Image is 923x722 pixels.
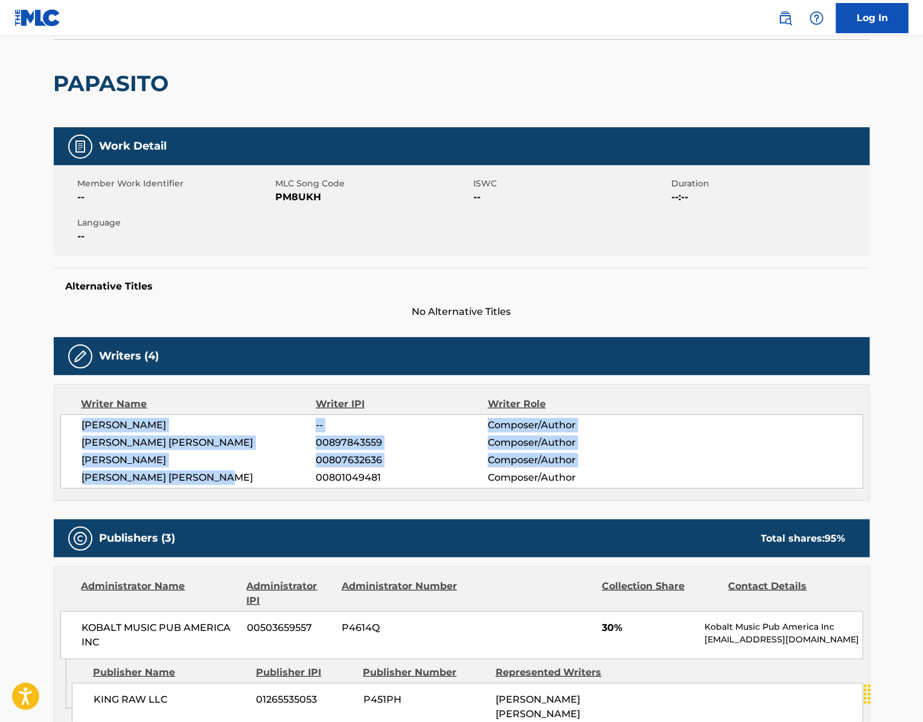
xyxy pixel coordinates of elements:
[276,190,471,204] span: PM8UKH
[316,453,487,467] span: 00807632636
[488,453,644,467] span: Composer/Author
[100,139,167,153] h5: Work Detail
[729,579,846,608] div: Contact Details
[78,177,273,190] span: Member Work Identifier
[66,280,858,293] h5: Alternative Titles
[474,190,669,204] span: --
[672,190,867,204] span: --:--
[82,470,316,485] span: [PERSON_NAME] [PERSON_NAME]
[54,305,870,319] span: No Alternative Titles
[496,665,619,680] div: Represented Writers
[704,633,862,646] p: [EMAIL_ADDRESS][DOMAIN_NAME]
[316,397,488,411] div: Writer IPI
[82,418,316,432] span: [PERSON_NAME]
[78,217,273,229] span: Language
[761,531,846,546] div: Total shares:
[14,9,61,27] img: MLC Logo
[363,692,487,707] span: P451PH
[73,531,88,546] img: Publishers
[247,579,333,608] div: Administrator IPI
[73,139,88,154] img: Work Detail
[316,470,487,485] span: 00801049481
[100,349,159,363] h5: Writers (4)
[247,621,333,635] span: 00503659557
[82,435,316,450] span: [PERSON_NAME] [PERSON_NAME]
[488,418,644,432] span: Composer/Author
[488,397,644,411] div: Writer Role
[773,6,797,30] a: Public Search
[342,621,459,635] span: P4614Q
[78,229,273,244] span: --
[54,70,175,97] h2: PAPASITO
[488,435,644,450] span: Composer/Author
[778,11,793,25] img: search
[342,579,459,608] div: Administrator Number
[836,3,909,33] a: Log In
[81,397,316,411] div: Writer Name
[602,621,695,635] span: 30%
[276,177,471,190] span: MLC Song Code
[257,692,354,707] span: 01265535053
[704,621,862,633] p: Kobalt Music Pub America Inc
[810,11,824,25] img: help
[825,533,846,544] span: 95 %
[81,579,238,608] div: Administrator Name
[78,190,273,204] span: --
[73,349,88,364] img: Writers
[82,453,316,467] span: [PERSON_NAME]
[82,621,238,650] span: KOBALT MUSIC PUB AMERICA INC
[863,664,923,722] iframe: Chat Widget
[496,694,580,720] span: [PERSON_NAME] [PERSON_NAME]
[858,676,877,712] div: Drag
[100,531,176,545] h5: Publishers (3)
[316,418,487,432] span: --
[805,6,829,30] div: Help
[316,435,487,450] span: 00897843559
[363,665,487,680] div: Publisher Number
[672,177,867,190] span: Duration
[488,470,644,485] span: Composer/Author
[93,665,247,680] div: Publisher Name
[474,177,669,190] span: ISWC
[94,692,248,707] span: KING RAW LLC
[602,579,719,608] div: Collection Share
[256,665,354,680] div: Publisher IPI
